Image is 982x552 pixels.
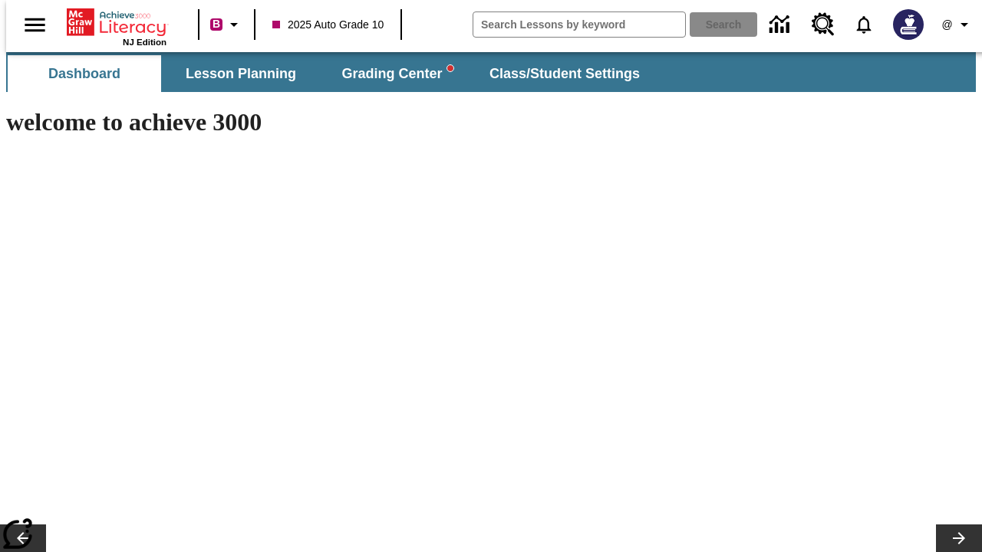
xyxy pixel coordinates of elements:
span: B [213,15,220,34]
button: Dashboard [8,55,161,92]
button: Select a new avatar [884,5,933,44]
button: Lesson Planning [164,55,318,92]
span: Lesson Planning [186,65,296,83]
button: Lesson carousel, Next [936,524,982,552]
button: Open side menu [12,2,58,48]
img: Avatar [893,9,924,40]
span: NJ Edition [123,38,166,47]
button: Grading Center [321,55,474,92]
div: SubNavbar [6,52,976,92]
div: Home [67,5,166,47]
span: @ [941,17,952,33]
span: Class/Student Settings [489,65,640,83]
a: Home [67,7,166,38]
svg: writing assistant alert [447,65,453,71]
span: 2025 Auto Grade 10 [272,17,384,33]
button: Class/Student Settings [477,55,652,92]
a: Data Center [760,4,802,46]
input: search field [473,12,685,37]
button: Boost Class color is violet red. Change class color [204,11,249,38]
button: Profile/Settings [933,11,982,38]
a: Resource Center, Will open in new tab [802,4,844,45]
div: SubNavbar [6,55,654,92]
a: Notifications [844,5,884,44]
span: Grading Center [341,65,453,83]
h1: welcome to achieve 3000 [6,108,669,136]
span: Dashboard [48,65,120,83]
